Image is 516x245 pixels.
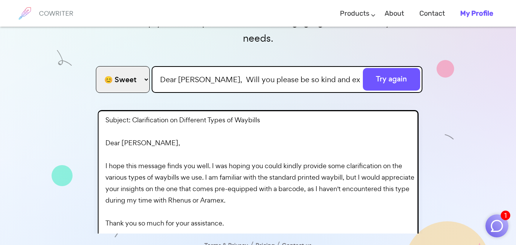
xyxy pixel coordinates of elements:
p: I can help you write professional and engaging emails for all your needs. [94,14,422,47]
img: shape [52,165,73,186]
h6: COWRITER [39,10,73,17]
b: My Profile [460,9,493,18]
a: Contact [419,2,445,25]
img: Close chat [490,219,504,233]
a: About [385,2,404,25]
button: Try again [363,68,420,91]
span: 1 [501,211,510,220]
input: What's the email about? (name, subject, action, etc) [152,66,422,93]
img: shape [57,51,72,67]
a: My Profile [460,2,493,25]
button: 1 [485,214,508,237]
img: shape [437,60,454,78]
img: brand logo [15,4,34,23]
img: shape [445,133,454,143]
a: Products [340,2,369,25]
